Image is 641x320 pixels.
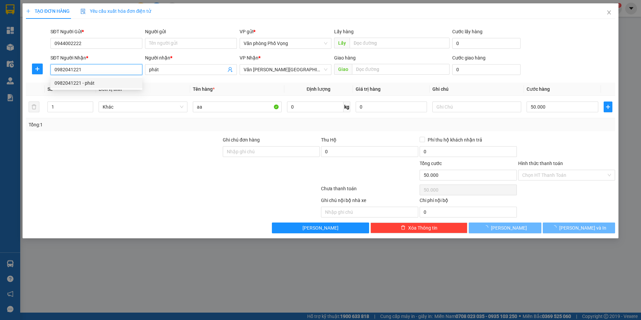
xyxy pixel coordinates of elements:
div: Người gửi [145,28,237,35]
input: Dọc đường [350,38,450,48]
span: Văn phòng Ninh Bình [244,65,327,75]
th: Ghi chú [430,83,524,96]
div: SĐT Người Nhận [50,54,142,62]
span: Giá trị hàng [356,86,381,92]
label: Ghi chú đơn hàng [223,137,260,143]
span: Giao [334,64,352,75]
span: Khác [103,102,183,112]
label: Hình thức thanh toán [518,161,563,166]
span: Tên hàng [193,86,215,92]
div: Chi phí nội bộ [420,197,517,207]
img: icon [80,9,86,14]
input: Dọc đường [352,64,450,75]
button: Close [600,3,618,22]
span: user-add [227,67,233,72]
label: Cước lấy hàng [452,29,483,34]
button: [PERSON_NAME] [272,223,369,233]
button: plus [604,102,612,112]
span: [PERSON_NAME] [302,224,339,232]
div: Chưa thanh toán [320,185,419,197]
input: Cước lấy hàng [452,38,521,49]
span: SL [47,86,53,92]
span: Phí thu hộ khách nhận trả [425,136,485,144]
span: close [606,10,612,15]
div: Ghi chú nội bộ nhà xe [321,197,418,207]
button: deleteXóa Thông tin [370,223,468,233]
div: 0982041221 - phát [55,79,138,87]
span: Lấy hàng [334,29,354,34]
input: Ghi chú đơn hàng [223,146,320,157]
span: Xóa Thông tin [408,224,437,232]
span: Yêu cầu xuất hóa đơn điện tử [80,8,151,14]
span: Cước hàng [527,86,550,92]
button: [PERSON_NAME] và In [543,223,615,233]
span: kg [344,102,350,112]
span: TẠO ĐƠN HÀNG [26,8,70,14]
span: Văn phòng Phố Vọng [244,38,327,48]
div: 0982041221 - phát [50,78,142,88]
label: Cước giao hàng [452,55,486,61]
button: [PERSON_NAME] [469,223,541,233]
input: 0 [356,102,427,112]
button: plus [32,64,43,74]
span: plus [26,9,31,13]
div: Tổng: 1 [29,121,248,128]
span: loading [552,225,559,230]
span: Giao hàng [334,55,356,61]
span: loading [484,225,491,230]
input: Ghi Chú [432,102,521,112]
div: VP gửi [240,28,331,35]
input: Nhập ghi chú [321,207,418,217]
div: SĐT Người Gửi [50,28,142,35]
input: VD: Bàn, Ghế [193,102,282,112]
span: [PERSON_NAME] và In [559,224,606,232]
span: [PERSON_NAME] [491,224,527,232]
span: Lấy [334,38,350,48]
span: plus [32,66,42,72]
div: Người nhận [145,54,237,62]
span: Tổng cước [420,161,442,166]
input: Cước giao hàng [452,64,521,75]
span: Định lượng [307,86,330,92]
button: delete [29,102,39,112]
span: delete [401,225,405,231]
span: VP Nhận [240,55,258,61]
span: Thu Hộ [321,137,336,143]
span: plus [604,104,612,110]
